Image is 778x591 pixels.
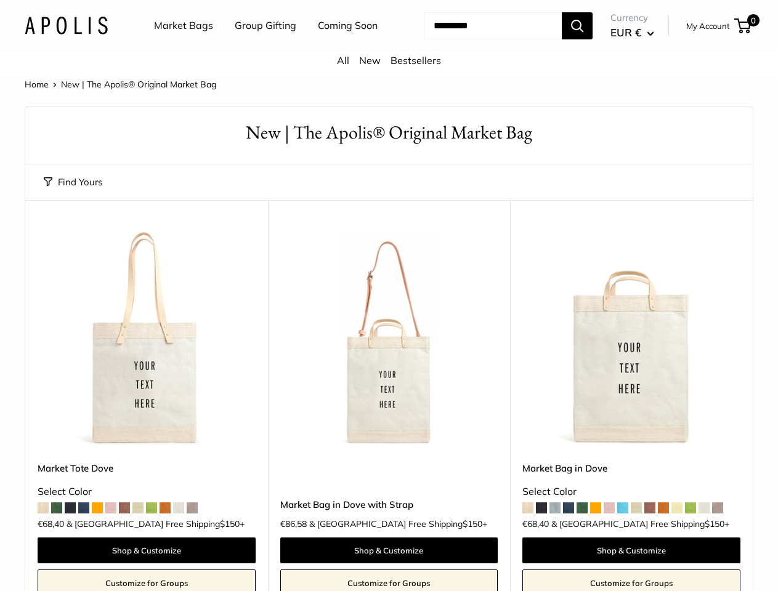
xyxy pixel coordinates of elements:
[610,23,654,42] button: EUR €
[44,174,102,191] button: Find Yours
[38,461,256,475] a: Market Tote Dove
[522,483,740,501] div: Select Color
[686,18,730,33] a: My Account
[280,497,498,512] a: Market Bag in Dove with Strap
[463,518,482,529] span: $150
[38,483,256,501] div: Select Color
[522,461,740,475] a: Market Bag in Dove
[337,54,349,66] a: All
[280,231,498,449] img: Market Bag in Dove with Strap
[67,520,245,528] span: & [GEOGRAPHIC_DATA] Free Shipping +
[610,9,654,26] span: Currency
[522,231,740,449] a: Market Bag in DoveMarket Bag in Dove
[562,12,593,39] button: Search
[25,76,216,92] nav: Breadcrumb
[522,537,740,563] a: Shop & Customize
[318,17,378,35] a: Coming Soon
[309,520,487,528] span: & [GEOGRAPHIC_DATA] Free Shipping +
[522,231,740,449] img: Market Bag in Dove
[38,537,256,563] a: Shop & Customize
[280,231,498,449] a: Market Bag in Dove with StrapMarket Bag in Dove with Strap
[25,17,108,34] img: Apolis
[735,18,751,33] a: 0
[38,231,256,449] img: Market Tote Dove
[44,119,734,146] h1: New | The Apolis® Original Market Bag
[610,26,641,39] span: EUR €
[38,231,256,449] a: Market Tote DoveMarket Tote Dove
[25,79,49,90] a: Home
[280,520,307,528] span: €86,58
[235,17,296,35] a: Group Gifting
[747,14,760,26] span: 0
[61,79,216,90] span: New | The Apolis® Original Market Bag
[154,17,213,35] a: Market Bags
[705,518,724,529] span: $150
[220,518,240,529] span: $150
[391,54,441,66] a: Bestsellers
[424,12,562,39] input: Search...
[38,520,64,528] span: €68,40
[522,520,549,528] span: €68,40
[551,520,729,528] span: & [GEOGRAPHIC_DATA] Free Shipping +
[359,54,381,66] a: New
[280,537,498,563] a: Shop & Customize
